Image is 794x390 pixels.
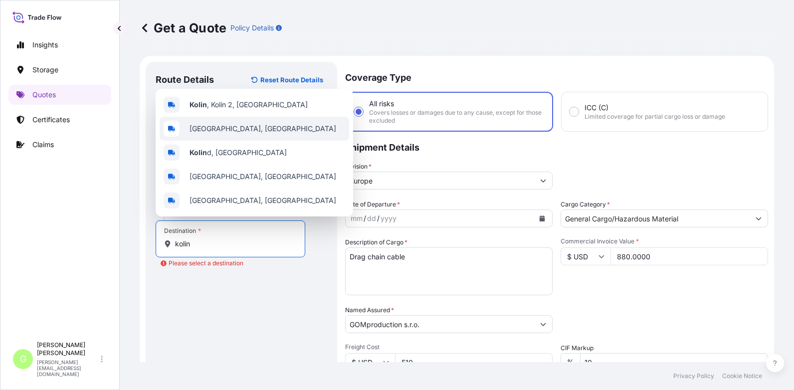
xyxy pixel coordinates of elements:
[345,62,768,92] p: Coverage Type
[561,209,750,227] input: Select a commodity type
[190,148,207,157] b: Kolin
[32,140,54,150] p: Claims
[32,65,58,75] p: Storage
[366,212,377,224] div: day,
[190,100,207,109] b: Kolin
[37,359,99,377] p: [PERSON_NAME][EMAIL_ADDRESS][DOMAIN_NAME]
[750,209,768,227] button: Show suggestions
[345,343,553,351] span: Freight Cost
[175,239,293,249] input: Destination
[722,372,762,380] p: Cookie Notice
[364,212,366,224] div: /
[534,315,552,333] button: Show suggestions
[37,341,99,357] p: [PERSON_NAME] [PERSON_NAME]
[345,199,400,209] span: Date of Departure
[190,124,336,134] span: [GEOGRAPHIC_DATA], [GEOGRAPHIC_DATA]
[561,343,594,353] label: CIF Markup
[561,353,580,371] div: %
[345,162,372,172] label: Division
[561,199,610,209] label: Cargo Category
[190,148,287,158] span: d, [GEOGRAPHIC_DATA]
[32,115,70,125] p: Certificates
[190,195,336,205] span: [GEOGRAPHIC_DATA], [GEOGRAPHIC_DATA]
[140,20,226,36] p: Get a Quote
[369,109,544,125] span: Covers losses or damages due to any cause, except for those excluded
[161,258,243,268] div: Please select a destination
[190,172,336,182] span: [GEOGRAPHIC_DATA], [GEOGRAPHIC_DATA]
[534,210,550,226] button: Calendar
[345,132,768,162] p: Shipment Details
[20,354,26,364] span: G
[156,89,353,216] div: Show suggestions
[346,315,534,333] input: Full name
[380,212,397,224] div: year,
[350,212,364,224] div: month,
[534,172,552,190] button: Show suggestions
[673,372,714,380] p: Privacy Policy
[369,99,394,109] span: All risks
[345,305,394,315] label: Named Assured
[32,90,56,100] p: Quotes
[580,353,768,371] input: Enter percentage
[561,237,768,245] span: Commercial Invoice Value
[156,74,214,86] p: Route Details
[585,113,725,121] span: Limited coverage for partial cargo loss or damage
[190,100,308,110] span: , Kolín 2, [GEOGRAPHIC_DATA]
[260,75,323,85] p: Reset Route Details
[32,40,58,50] p: Insights
[346,172,534,190] input: Type to search division
[230,23,274,33] p: Policy Details
[345,237,407,247] label: Description of Cargo
[610,247,768,265] input: Type amount
[377,212,380,224] div: /
[585,103,608,113] span: ICC (C)
[164,227,201,235] div: Destination
[395,353,553,371] input: Enter amount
